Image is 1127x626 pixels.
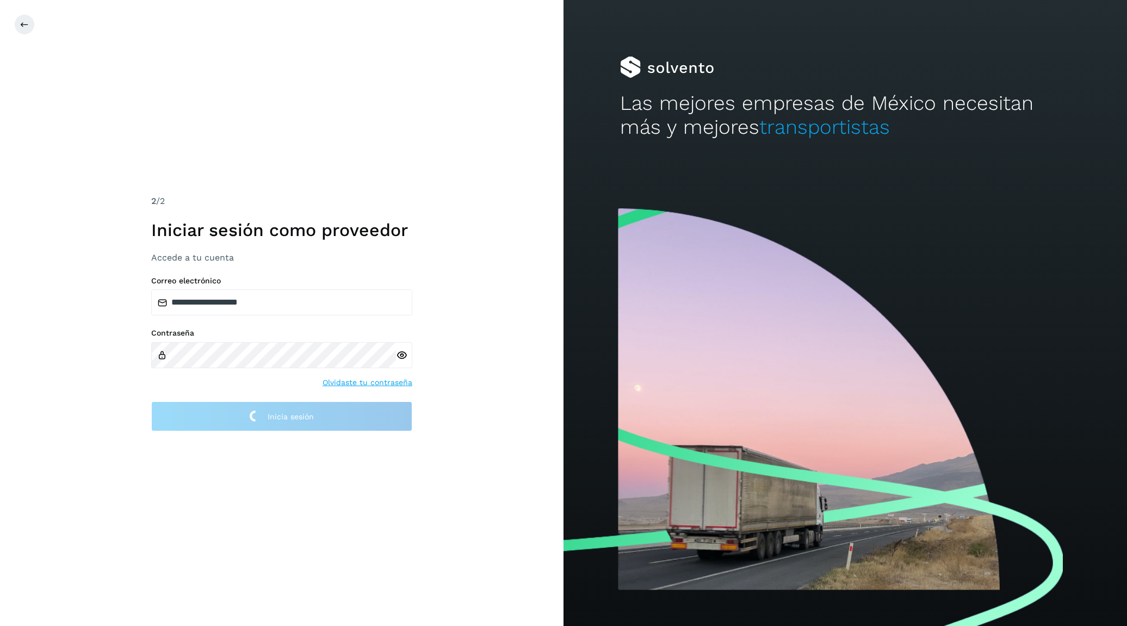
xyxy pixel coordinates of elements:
[759,115,890,139] span: transportistas
[151,196,156,206] span: 2
[268,413,314,420] span: Inicia sesión
[620,91,1071,140] h2: Las mejores empresas de México necesitan más y mejores
[151,252,412,263] h3: Accede a tu cuenta
[151,329,412,338] label: Contraseña
[151,195,412,208] div: /2
[151,276,412,286] label: Correo electrónico
[151,401,412,431] button: Inicia sesión
[323,377,412,388] a: Olvidaste tu contraseña
[151,220,412,240] h1: Iniciar sesión como proveedor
